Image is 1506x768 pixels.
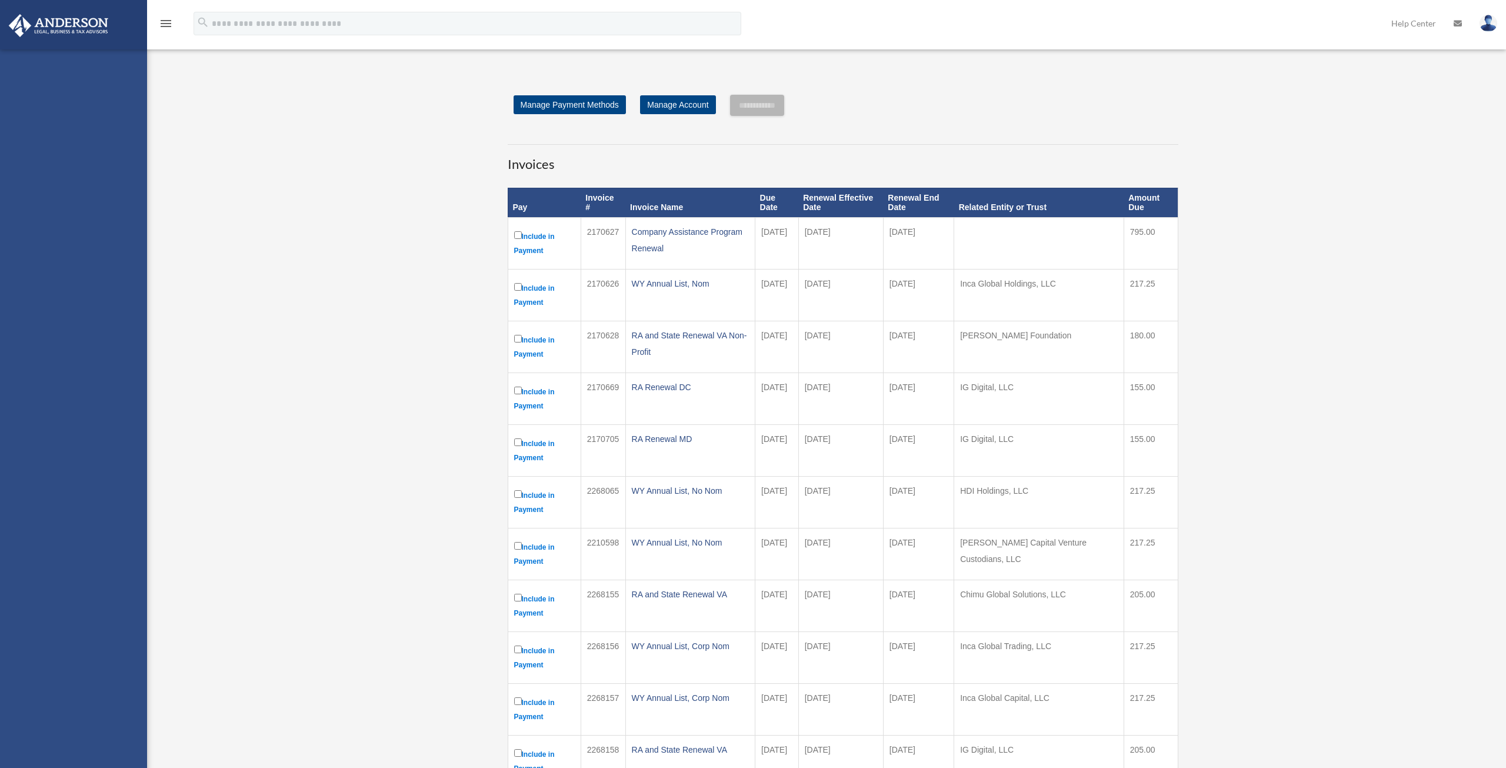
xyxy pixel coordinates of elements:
td: Inca Global Capital, LLC [954,684,1124,736]
td: [PERSON_NAME] Capital Venture Custodians, LLC [954,528,1124,580]
td: [DATE] [755,528,799,580]
td: 2268065 [581,477,625,528]
label: Include in Payment [514,643,575,672]
td: [DATE] [883,528,954,580]
td: Inca Global Holdings, LLC [954,270,1124,321]
td: [DATE] [798,270,883,321]
td: [DATE] [755,580,799,632]
td: [DATE] [883,580,954,632]
td: [DATE] [755,218,799,270]
td: [DATE] [755,632,799,684]
td: [DATE] [755,425,799,477]
td: Inca Global Trading, LLC [954,632,1124,684]
th: Renewal End Date [883,188,954,218]
h3: Invoices [508,144,1178,174]
div: RA and State Renewal VA [632,742,749,758]
td: [DATE] [798,528,883,580]
td: 217.25 [1124,632,1178,684]
td: 2170626 [581,270,625,321]
td: 2170669 [581,373,625,425]
div: WY Annual List, No Nom [632,483,749,499]
th: Invoice # [581,188,625,218]
label: Include in Payment [514,540,575,568]
input: Include in Payment [514,542,522,550]
input: Include in Payment [514,283,522,291]
td: 2268156 [581,632,625,684]
td: 155.00 [1124,425,1178,477]
input: Include in Payment [514,646,522,653]
td: IG Digital, LLC [954,425,1124,477]
img: Anderson Advisors Platinum Portal [5,14,112,37]
input: Include in Payment [514,749,522,757]
div: RA Renewal DC [632,379,749,395]
div: WY Annual List, Nom [632,275,749,292]
div: RA and State Renewal VA [632,586,749,603]
label: Include in Payment [514,333,575,361]
input: Include in Payment [514,387,522,394]
input: Include in Payment [514,335,522,343]
th: Renewal Effective Date [798,188,883,218]
div: WY Annual List, Corp Nom [632,638,749,654]
div: RA Renewal MD [632,431,749,447]
td: [DATE] [883,321,954,373]
td: 217.25 [1124,477,1178,528]
div: RA and State Renewal VA Non-Profit [632,327,749,360]
label: Include in Payment [514,384,575,413]
td: 2268157 [581,684,625,736]
td: 2268155 [581,580,625,632]
td: HDI Holdings, LLC [954,477,1124,528]
label: Include in Payment [514,488,575,517]
img: User Pic [1480,15,1497,32]
td: 2210598 [581,528,625,580]
td: [DATE] [755,373,799,425]
td: 795.00 [1124,218,1178,270]
i: search [196,16,209,29]
td: [DATE] [883,425,954,477]
td: [DATE] [798,632,883,684]
th: Invoice Name [625,188,755,218]
input: Include in Payment [514,231,522,239]
label: Include in Payment [514,436,575,465]
td: [DATE] [798,373,883,425]
a: Manage Account [640,95,715,114]
td: 217.25 [1124,684,1178,736]
input: Include in Payment [514,438,522,446]
th: Pay [508,188,581,218]
td: [DATE] [798,218,883,270]
td: 180.00 [1124,321,1178,373]
td: [DATE] [798,580,883,632]
td: Chimu Global Solutions, LLC [954,580,1124,632]
td: 2170705 [581,425,625,477]
td: [DATE] [755,270,799,321]
label: Include in Payment [514,229,575,258]
th: Due Date [755,188,799,218]
label: Include in Payment [514,591,575,620]
td: 2170628 [581,321,625,373]
td: [DATE] [883,270,954,321]
td: [DATE] [883,373,954,425]
td: [DATE] [798,425,883,477]
div: Company Assistance Program Renewal [632,224,749,257]
input: Include in Payment [514,697,522,705]
i: menu [159,16,173,31]
td: 217.25 [1124,528,1178,580]
div: WY Annual List, Corp Nom [632,690,749,706]
td: 217.25 [1124,270,1178,321]
td: [DATE] [798,321,883,373]
td: [DATE] [755,321,799,373]
td: [PERSON_NAME] Foundation [954,321,1124,373]
input: Include in Payment [514,490,522,498]
a: Manage Payment Methods [514,95,626,114]
label: Include in Payment [514,281,575,310]
th: Amount Due [1124,188,1178,218]
td: [DATE] [883,632,954,684]
td: [DATE] [755,684,799,736]
td: [DATE] [755,477,799,528]
td: 205.00 [1124,580,1178,632]
td: [DATE] [883,684,954,736]
td: [DATE] [883,218,954,270]
td: [DATE] [883,477,954,528]
input: Include in Payment [514,594,522,601]
td: IG Digital, LLC [954,373,1124,425]
label: Include in Payment [514,695,575,724]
